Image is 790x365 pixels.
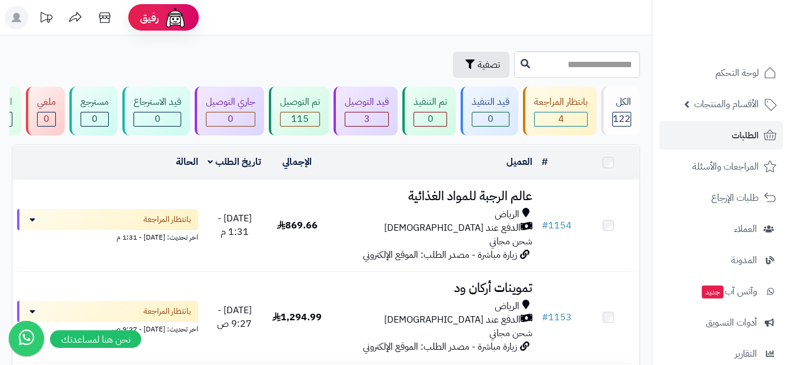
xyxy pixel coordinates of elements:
[206,95,255,109] div: جاري التوصيل
[331,87,400,135] a: قيد التوصيل 3
[333,281,532,295] h3: تموينات أركان ود
[706,314,757,331] span: أدوات التسويق
[345,112,388,126] div: 3
[659,184,783,212] a: طلبات الإرجاع
[428,112,434,126] span: 0
[542,218,548,233] span: #
[345,95,389,109] div: قيد التوصيل
[731,252,757,268] span: المدونة
[164,6,187,29] img: ai-face.png
[734,221,757,237] span: العملاء
[144,214,191,225] span: بانتظار المراجعة
[521,87,599,135] a: بانتظار المراجعة 4
[659,121,783,150] a: الطلبات
[217,303,252,331] span: [DATE] - 9:27 ص
[218,211,252,239] span: [DATE] - 1:31 م
[732,127,759,144] span: الطلبات
[735,346,757,362] span: التقارير
[155,112,161,126] span: 0
[192,87,266,135] a: جاري التوصيل 0
[488,112,494,126] span: 0
[694,96,759,112] span: الأقسام والمنتجات
[659,59,783,87] a: لوحة التحكم
[176,155,198,169] a: الحالة
[400,87,458,135] a: تم التنفيذ 0
[612,95,631,109] div: الكل
[506,155,532,169] a: العميل
[67,87,120,135] a: مسترجع 0
[659,215,783,243] a: العملاء
[81,112,108,126] div: 0
[702,286,724,298] span: جديد
[384,221,521,235] span: الدفع عند [DEMOGRAPHIC_DATA]
[363,340,517,354] span: زيارة مباشرة - مصدر الطلب: الموقع الإلكتروني
[659,277,783,306] a: وآتس آبجديد
[144,306,191,317] span: بانتظار المراجعة
[24,87,67,135] a: ملغي 0
[534,95,588,109] div: بانتظار المراجعة
[489,326,532,340] span: شحن مجاني
[120,87,192,135] a: قيد الاسترجاع 0
[81,95,109,109] div: مسترجع
[134,112,181,126] div: 0
[363,248,517,262] span: زيارة مباشرة - مصدر الطلب: الموقع الإلكتروني
[542,310,548,324] span: #
[280,95,320,109] div: تم التوصيل
[92,112,98,126] span: 0
[206,112,255,126] div: 0
[495,208,519,221] span: الرياض
[277,218,318,233] span: 869.66
[272,310,322,324] span: 1,294.99
[333,190,532,203] h3: عالم الرجبة للمواد الغذائية
[489,234,532,248] span: شحن مجاني
[558,112,564,126] span: 4
[140,11,159,25] span: رفيق
[659,246,783,274] a: المدونة
[414,112,446,126] div: 0
[495,300,519,313] span: الرياض
[134,95,181,109] div: قيد الاسترجاع
[31,6,61,32] a: تحديثات المنصة
[364,112,370,126] span: 3
[414,95,447,109] div: تم التنفيذ
[281,112,319,126] div: 115
[535,112,587,126] div: 4
[17,230,198,243] div: اخر تحديث: [DATE] - 1:31 م
[599,87,642,135] a: الكل122
[291,112,309,126] span: 115
[453,52,509,78] button: تصفية
[44,112,49,126] span: 0
[266,87,331,135] a: تم التوصيل 115
[384,313,521,327] span: الدفع عند [DEMOGRAPHIC_DATA]
[472,112,509,126] div: 0
[711,190,759,206] span: طلبات الإرجاع
[208,155,261,169] a: تاريخ الطلب
[542,155,548,169] a: #
[613,112,631,126] span: 122
[692,158,759,175] span: المراجعات والأسئلة
[715,65,759,81] span: لوحة التحكم
[659,152,783,181] a: المراجعات والأسئلة
[17,322,198,334] div: اخر تحديث: [DATE] - 9:27 ص
[478,58,500,72] span: تصفية
[458,87,521,135] a: قيد التنفيذ 0
[282,155,312,169] a: الإجمالي
[710,33,779,58] img: logo-2.png
[228,112,234,126] span: 0
[542,310,572,324] a: #1153
[38,112,55,126] div: 0
[37,95,56,109] div: ملغي
[701,283,757,300] span: وآتس آب
[659,308,783,337] a: أدوات التسويق
[542,218,572,233] a: #1154
[472,95,509,109] div: قيد التنفيذ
